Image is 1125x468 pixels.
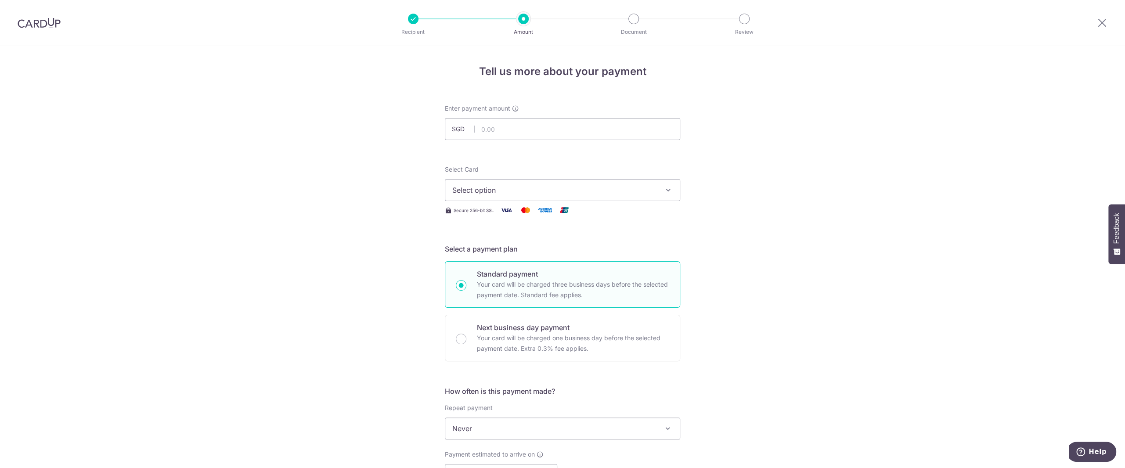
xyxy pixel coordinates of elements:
p: Your card will be charged three business days before the selected payment date. Standard fee appl... [477,279,669,300]
p: Amount [491,28,556,36]
p: Review [712,28,777,36]
p: Standard payment [477,269,669,279]
span: Never [445,418,680,439]
input: 0.00 [445,118,680,140]
img: Union Pay [555,205,573,216]
h4: Tell us more about your payment [445,64,680,79]
p: Document [601,28,666,36]
h5: Select a payment plan [445,244,680,254]
span: Payment estimated to arrive on [445,450,535,459]
p: Your card will be charged one business day before the selected payment date. Extra 0.3% fee applies. [477,333,669,354]
span: translation missing: en.payables.payment_networks.credit_card.summary.labels.select_card [445,166,479,173]
img: Mastercard [517,205,534,216]
h5: How often is this payment made? [445,386,680,396]
img: CardUp [18,18,61,28]
span: Feedback [1113,213,1121,244]
span: Secure 256-bit SSL [454,207,494,214]
span: SGD [452,125,475,133]
span: Never [445,418,680,439]
span: Enter payment amount [445,104,510,113]
img: American Express [536,205,554,216]
button: Select option [445,179,680,201]
img: Visa [498,205,515,216]
p: Recipient [381,28,446,36]
p: Next business day payment [477,322,669,333]
button: Feedback - Show survey [1108,204,1125,264]
iframe: Opens a widget where you can find more information [1069,442,1116,464]
label: Repeat payment [445,403,493,412]
span: Select option [452,185,657,195]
